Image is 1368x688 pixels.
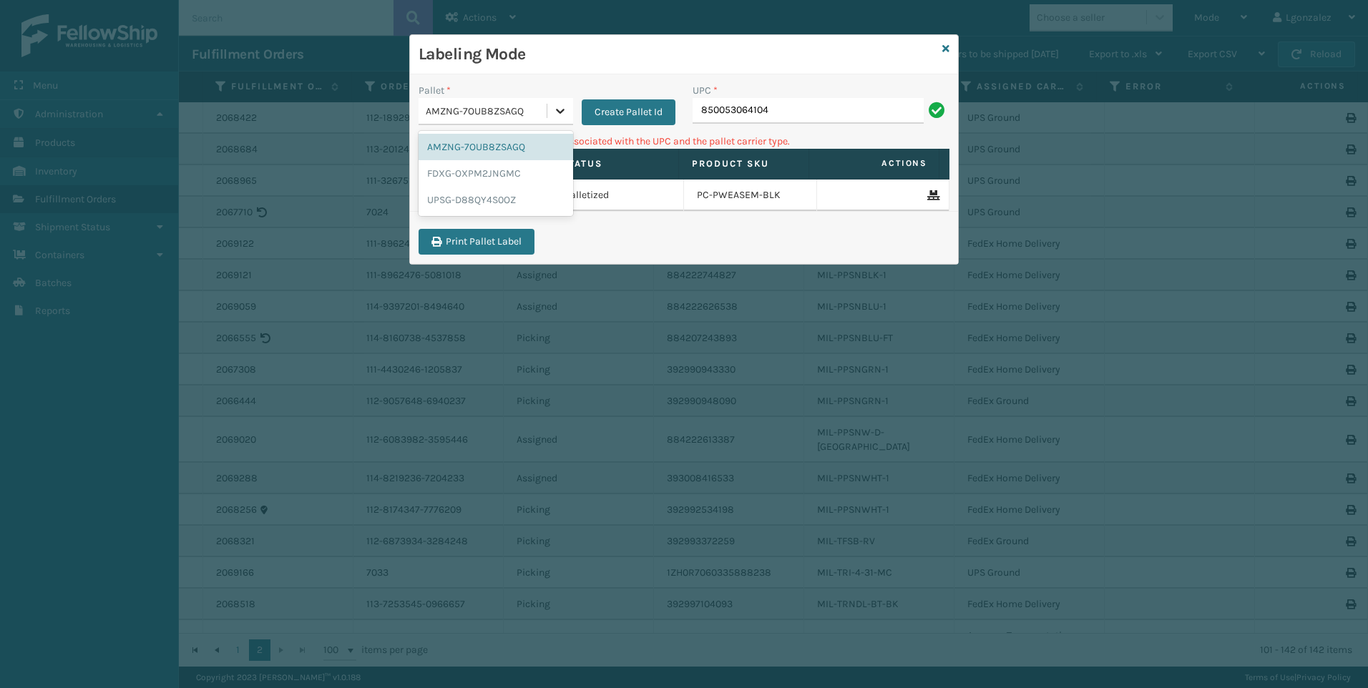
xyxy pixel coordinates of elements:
[419,134,573,160] div: AMZNG-7OUB8ZSAGQ
[693,83,718,98] label: UPC
[562,157,665,170] label: Status
[419,229,534,255] button: Print Pallet Label
[552,180,685,211] td: Palletized
[582,99,675,125] button: Create Pallet Id
[684,180,817,211] td: PC-PWEASEM-BLK
[419,134,949,149] p: Can't find any fulfillment orders associated with the UPC and the pallet carrier type.
[419,83,451,98] label: Pallet
[927,190,936,200] i: Remove From Pallet
[419,160,573,187] div: FDXG-OXPM2JNGMC
[426,104,548,119] div: AMZNG-7OUB8ZSAGQ
[814,152,936,175] span: Actions
[692,157,796,170] label: Product SKU
[419,187,573,213] div: UPSG-D88QY4S0OZ
[419,44,937,65] h3: Labeling Mode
